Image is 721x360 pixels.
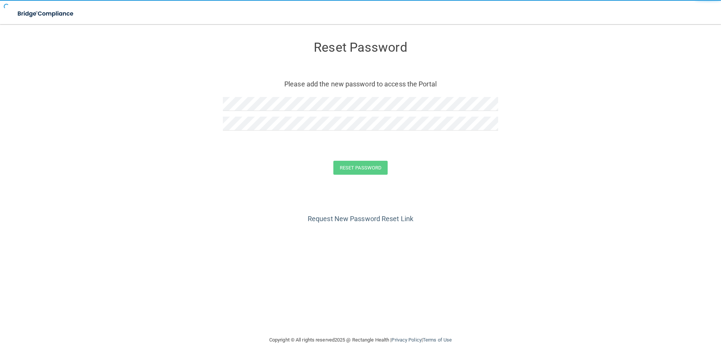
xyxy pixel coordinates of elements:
[333,161,388,175] button: Reset Password
[223,40,498,54] h3: Reset Password
[223,328,498,352] div: Copyright © All rights reserved 2025 @ Rectangle Health | |
[391,337,421,343] a: Privacy Policy
[11,6,81,22] img: bridge_compliance_login_screen.278c3ca4.svg
[423,337,452,343] a: Terms of Use
[229,78,492,90] p: Please add the new password to access the Portal
[308,215,413,223] a: Request New Password Reset Link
